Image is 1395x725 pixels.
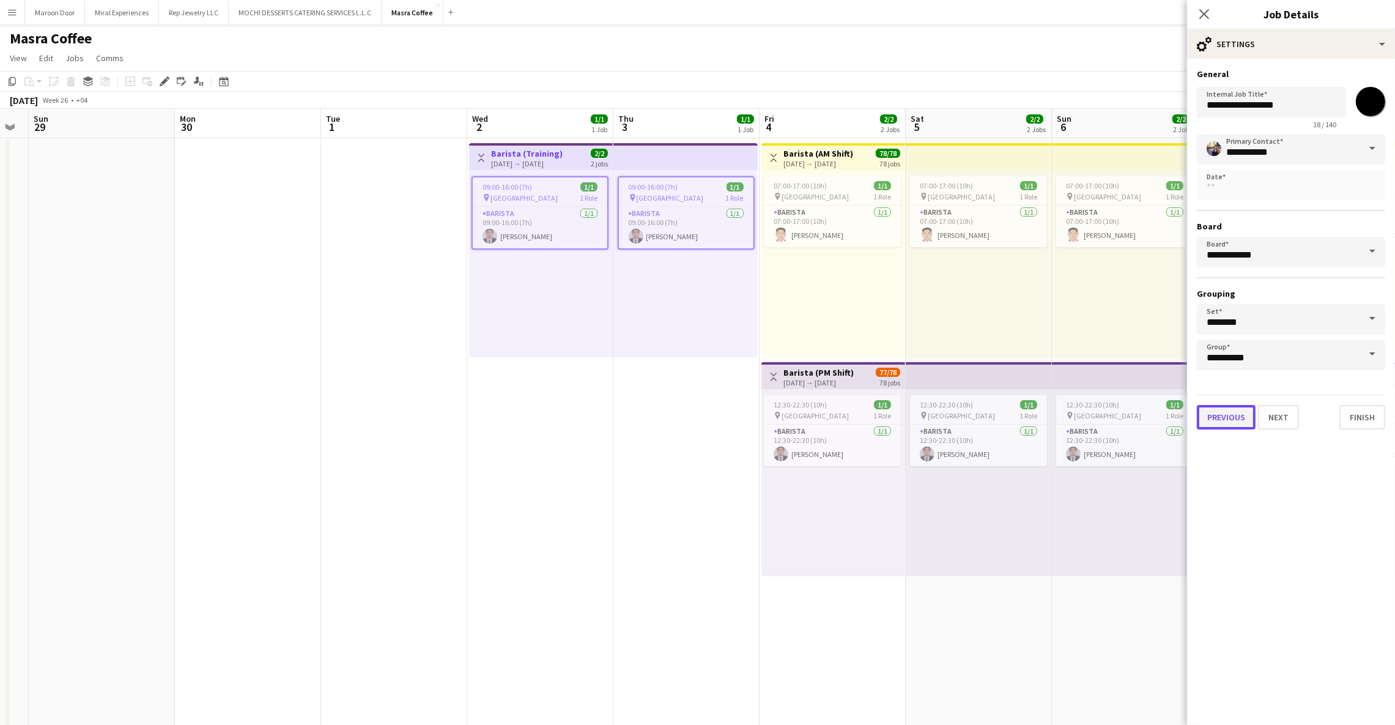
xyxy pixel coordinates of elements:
[5,50,32,66] a: View
[874,181,891,190] span: 1/1
[1339,405,1385,429] button: Finish
[1166,192,1183,201] span: 1 Role
[910,395,1047,466] app-job-card: 12:30-22:30 (10h)1/1 [GEOGRAPHIC_DATA]1 RoleBarista1/112:30-22:30 (10h)[PERSON_NAME]
[618,176,755,250] app-job-card: 09:00-16:00 (7h)1/1 [GEOGRAPHIC_DATA]1 RoleBarista1/109:00-16:00 (7h)[PERSON_NAME]
[911,113,924,124] span: Sat
[382,1,443,24] button: Masra Coffee
[616,120,634,134] span: 3
[879,377,900,387] div: 78 jobs
[1074,411,1141,420] span: [GEOGRAPHIC_DATA]
[1020,400,1037,409] span: 1/1
[1166,181,1183,190] span: 1/1
[580,193,598,203] span: 1 Role
[591,158,608,168] div: 2 jobs
[1187,29,1395,59] div: Settings
[909,120,924,134] span: 5
[10,94,38,106] div: [DATE]
[764,425,901,466] app-card-role: Barista1/112:30-22:30 (10h)[PERSON_NAME]
[96,53,124,64] span: Comms
[472,113,488,124] span: Wed
[1197,69,1385,80] h3: General
[910,176,1047,247] div: 07:00-17:00 (10h)1/1 [GEOGRAPHIC_DATA]1 RoleBarista1/107:00-17:00 (10h)[PERSON_NAME]
[881,125,900,134] div: 2 Jobs
[180,113,196,124] span: Mon
[1056,176,1193,247] app-job-card: 07:00-17:00 (10h)1/1 [GEOGRAPHIC_DATA]1 RoleBarista1/107:00-17:00 (10h)[PERSON_NAME]
[85,1,159,24] button: Miral Experiences
[1019,192,1037,201] span: 1 Role
[1066,400,1119,409] span: 12:30-22:30 (10h)
[619,207,753,248] app-card-role: Barista1/109:00-16:00 (7h)[PERSON_NAME]
[1020,181,1037,190] span: 1/1
[874,400,891,409] span: 1/1
[25,1,85,24] button: Maroon Door
[783,148,853,159] h3: Barista (AM Shift)
[873,411,891,420] span: 1 Role
[326,113,340,124] span: Tue
[1187,6,1395,22] h3: Job Details
[910,425,1047,466] app-card-role: Barista1/112:30-22:30 (10h)[PERSON_NAME]
[1197,405,1256,429] button: Previous
[726,193,744,203] span: 1 Role
[1173,125,1192,134] div: 2 Jobs
[473,207,607,248] app-card-role: Barista1/109:00-16:00 (7h)[PERSON_NAME]
[472,176,609,250] app-job-card: 09:00-16:00 (7h)1/1 [GEOGRAPHIC_DATA]1 RoleBarista1/109:00-16:00 (7h)[PERSON_NAME]
[580,182,598,191] span: 1/1
[1019,411,1037,420] span: 1 Role
[1056,206,1193,247] app-card-role: Barista1/107:00-17:00 (10h)[PERSON_NAME]
[1066,181,1119,190] span: 07:00-17:00 (10h)
[1055,120,1071,134] span: 6
[764,113,774,124] span: Fri
[1057,113,1071,124] span: Sun
[783,367,854,378] h3: Barista (PM Shift)
[629,182,678,191] span: 09:00-16:00 (7h)
[1074,192,1141,201] span: [GEOGRAPHIC_DATA]
[1026,114,1043,124] span: 2/2
[61,50,89,66] a: Jobs
[491,148,563,159] h3: Barista (Training)
[738,125,753,134] div: 1 Job
[774,181,827,190] span: 07:00-17:00 (10h)
[774,400,827,409] span: 12:30-22:30 (10h)
[591,125,607,134] div: 1 Job
[782,192,849,201] span: [GEOGRAPHIC_DATA]
[591,114,608,124] span: 1/1
[783,159,853,168] div: [DATE] → [DATE]
[763,120,774,134] span: 4
[737,114,754,124] span: 1/1
[764,176,901,247] div: 07:00-17:00 (10h)1/1 [GEOGRAPHIC_DATA]1 RoleBarista1/107:00-17:00 (10h)[PERSON_NAME]
[1056,395,1193,466] app-job-card: 12:30-22:30 (10h)1/1 [GEOGRAPHIC_DATA]1 RoleBarista1/112:30-22:30 (10h)[PERSON_NAME]
[10,53,27,64] span: View
[876,368,900,377] span: 77/78
[65,53,84,64] span: Jobs
[637,193,704,203] span: [GEOGRAPHIC_DATA]
[39,53,53,64] span: Edit
[490,193,558,203] span: [GEOGRAPHIC_DATA]
[764,206,901,247] app-card-role: Barista1/107:00-17:00 (10h)[PERSON_NAME]
[470,120,488,134] span: 2
[1166,411,1183,420] span: 1 Role
[910,206,1047,247] app-card-role: Barista1/107:00-17:00 (10h)[PERSON_NAME]
[1056,425,1193,466] app-card-role: Barista1/112:30-22:30 (10h)[PERSON_NAME]
[1027,125,1046,134] div: 2 Jobs
[928,411,995,420] span: [GEOGRAPHIC_DATA]
[40,95,71,105] span: Week 26
[928,192,995,201] span: [GEOGRAPHIC_DATA]
[618,113,634,124] span: Thu
[783,378,854,387] div: [DATE] → [DATE]
[920,181,973,190] span: 07:00-17:00 (10h)
[764,395,901,466] app-job-card: 12:30-22:30 (10h)1/1 [GEOGRAPHIC_DATA]1 RoleBarista1/112:30-22:30 (10h)[PERSON_NAME]
[879,158,900,168] div: 78 jobs
[880,114,897,124] span: 2/2
[229,1,382,24] button: MOCHI DESSERTS CATERING SERVICES L.L.C
[76,95,87,105] div: +04
[10,29,92,48] h1: Masra Coffee
[1166,400,1183,409] span: 1/1
[591,149,608,158] span: 2/2
[32,120,48,134] span: 29
[782,411,849,420] span: [GEOGRAPHIC_DATA]
[1303,120,1346,129] span: 18 / 140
